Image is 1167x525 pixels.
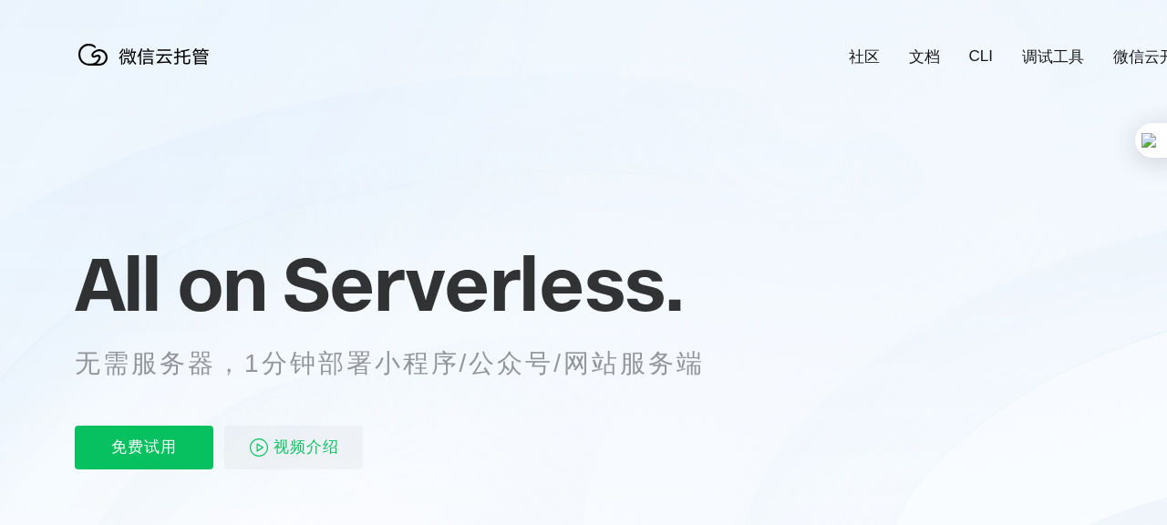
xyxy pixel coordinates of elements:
[849,46,880,67] a: 社区
[283,238,683,329] span: Serverless.
[75,238,265,329] span: All on
[75,426,213,469] p: 免费试用
[75,36,221,73] img: 微信云托管
[75,345,738,382] p: 无需服务器，1分钟部署小程序/公众号/网站服务端
[969,47,993,66] a: CLI
[274,426,339,469] span: 视频介绍
[909,46,940,67] a: 文档
[75,60,221,76] a: 微信云托管
[248,437,270,458] img: video_play.svg
[1022,46,1084,67] a: 调试工具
